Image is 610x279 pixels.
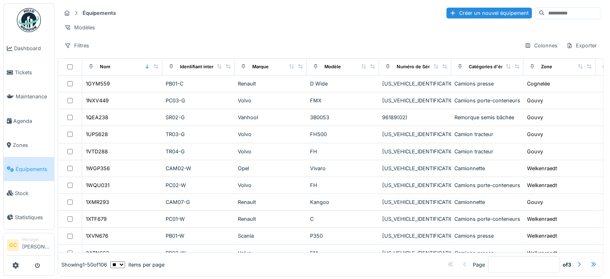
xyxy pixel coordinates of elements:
[324,63,341,70] div: Modèle
[22,236,51,254] li: [PERSON_NAME]
[310,249,376,257] div: FM
[382,165,448,172] div: [US_VEHICLE_IDENTIFICATION_NUMBER]-01
[310,97,376,104] div: FMX
[310,130,376,138] div: FH500
[7,239,19,251] li: GC
[86,80,110,88] div: 1GYM559
[166,130,231,138] div: TR03-G
[166,97,231,104] div: PC03-G
[454,181,520,189] div: Camions porte-conteneurs
[17,8,41,32] img: Badge_color-CXgf-gQk.svg
[180,63,219,70] div: Identifiant interne
[13,117,51,125] span: Agenda
[521,40,561,51] div: Colonnes
[166,232,231,240] div: PB01-W
[4,85,54,109] a: Maintenance
[310,232,376,240] div: P350
[527,249,557,257] div: Welkenraedt
[238,198,304,206] div: Renault
[61,40,93,51] div: Filtres
[238,80,304,88] div: Renault
[86,198,109,206] div: 1XMR293
[16,93,51,100] span: Maintenance
[527,181,557,189] div: Welkenraedt
[527,215,557,223] div: Welkenraedt
[238,148,304,155] div: Volvo
[382,97,448,104] div: [US_VEHICLE_IDENTIFICATION_NUMBER]-01
[166,165,231,172] div: CAM02-W
[382,198,448,206] div: [US_VEHICLE_IDENTIFICATION_NUMBER]
[61,22,99,33] div: Modèles
[563,40,600,51] div: Exporter
[22,236,51,242] div: Manager
[86,232,108,240] div: 1XVN676
[4,157,54,181] a: Équipements
[86,181,109,189] div: 1WQU031
[310,114,376,121] div: 3B0053
[527,232,557,240] div: Welkenraedt
[310,181,376,189] div: FH
[86,148,108,155] div: 1VTD288
[454,165,520,172] div: Camionnette
[15,69,51,76] span: Tickets
[166,198,231,206] div: CAM07-G
[238,165,304,172] div: Opel
[14,45,51,52] span: Dashboard
[13,141,51,149] span: Zones
[16,165,51,173] span: Équipements
[382,114,448,121] div: 96189(02)
[238,97,304,104] div: Volvo
[86,130,108,138] div: 1UPS628
[527,148,543,155] div: Gouvy
[100,63,110,70] div: Nom
[15,214,51,221] span: Statistiques
[527,165,557,172] div: Welkenraedt
[86,97,109,104] div: 1NXV449
[527,198,543,206] div: Gouvy
[310,148,376,155] div: FH
[469,63,525,70] div: Catégories d'équipement
[454,249,520,257] div: Camions presse
[382,130,448,138] div: [US_VEHICLE_IDENTIFICATION_NUMBER]-01
[4,205,54,229] a: Statistiques
[7,236,51,256] a: GC Manager[PERSON_NAME]
[15,189,51,197] span: Stock
[454,215,520,223] div: Camions porte-conteneurs
[454,232,520,240] div: Camions presse
[310,80,376,88] div: D Wide
[238,249,304,257] div: Volvo
[454,97,520,104] div: Camions porte-conteneurs
[454,148,520,155] div: Camion tracteur
[563,261,571,269] strong: of 3
[527,80,550,88] div: Cognelée
[86,114,108,121] div: 1QEA238
[86,249,109,257] div: 2ATN662
[382,232,448,240] div: [US_VEHICLE_IDENTIFICATION_NUMBER]-01
[382,215,448,223] div: [US_VEHICLE_IDENTIFICATION_NUMBER]-01
[382,80,448,88] div: [US_VEHICLE_IDENTIFICATION_NUMBER]
[541,63,552,70] div: Zone
[4,133,54,157] a: Zones
[527,97,543,104] div: Gouvy
[4,37,54,61] a: Dashboard
[238,181,304,189] div: Volvo
[4,61,54,85] a: Tickets
[4,181,54,205] a: Stock
[166,148,231,155] div: TR04-G
[310,198,376,206] div: Kangoo
[238,130,304,138] div: Volvo
[454,114,520,121] div: Remorque semis bâchée
[527,130,543,138] div: Gouvy
[382,181,448,189] div: [US_VEHICLE_IDENTIFICATION_NUMBER]-01
[86,165,110,172] div: 1WGP356
[382,148,448,155] div: [US_VEHICLE_IDENTIFICATION_NUMBER]-01
[166,114,231,121] div: SR02-G
[382,249,448,257] div: [US_VEHICLE_IDENTIFICATION_NUMBER]-01
[166,249,231,257] div: PB02-W
[238,114,304,121] div: Vanhool
[110,261,164,269] div: items per page
[166,215,231,223] div: PC01-W
[166,80,231,88] div: PB01-C
[61,261,107,269] div: Showing 1 - 50 of 106
[527,114,543,121] div: Gouvy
